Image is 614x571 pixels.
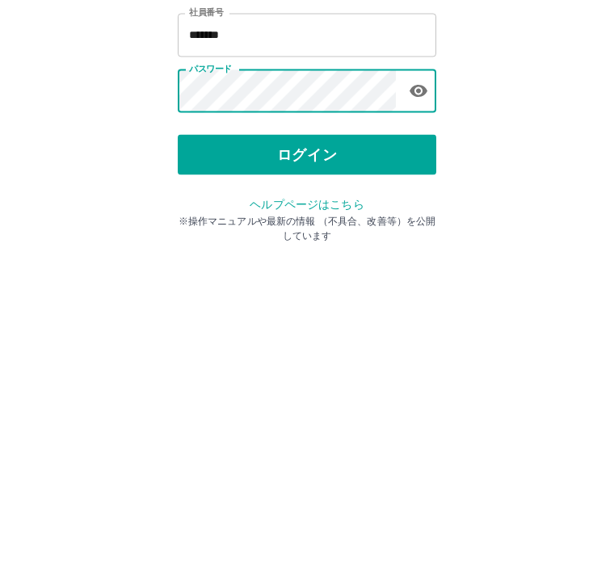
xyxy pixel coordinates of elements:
[189,208,232,220] label: パスワード
[178,279,436,320] button: ログイン
[178,359,436,388] p: ※操作マニュアルや最新の情報 （不具合、改善等）を公開しています
[250,342,364,355] a: ヘルプページはこちら
[189,151,223,163] label: 社員番号
[254,102,360,132] h2: ログイン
